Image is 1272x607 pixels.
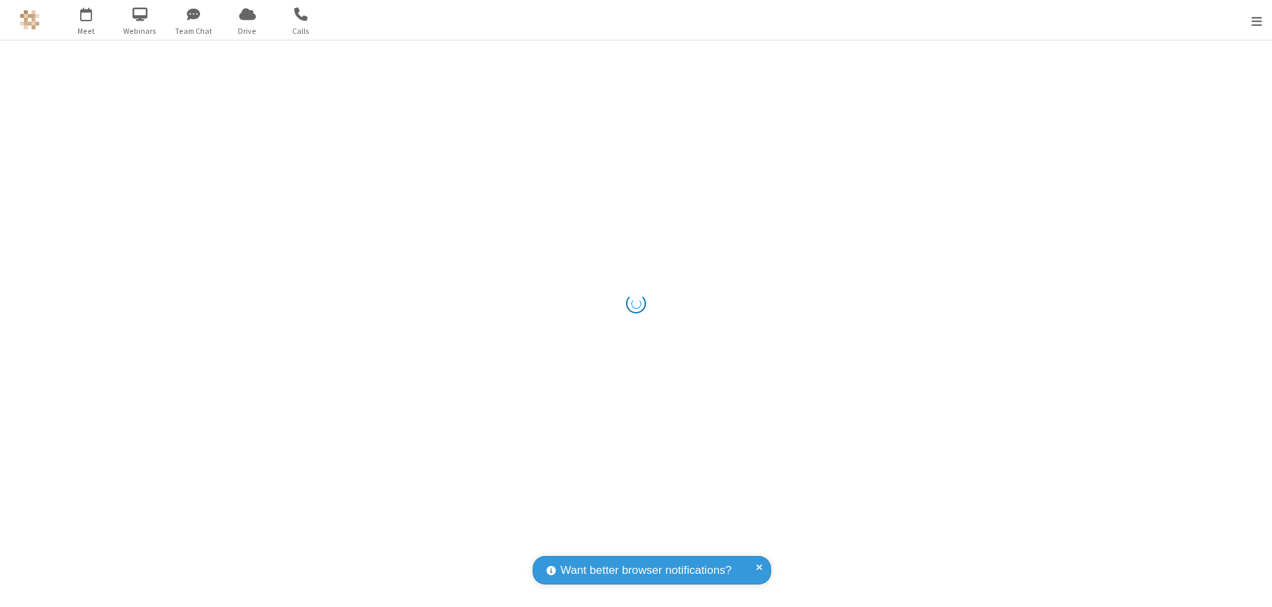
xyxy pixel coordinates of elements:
[223,25,272,37] span: Drive
[276,25,326,37] span: Calls
[115,25,165,37] span: Webinars
[20,10,40,30] img: QA Selenium DO NOT DELETE OR CHANGE
[169,25,219,37] span: Team Chat
[62,25,111,37] span: Meet
[560,562,731,579] span: Want better browser notifications?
